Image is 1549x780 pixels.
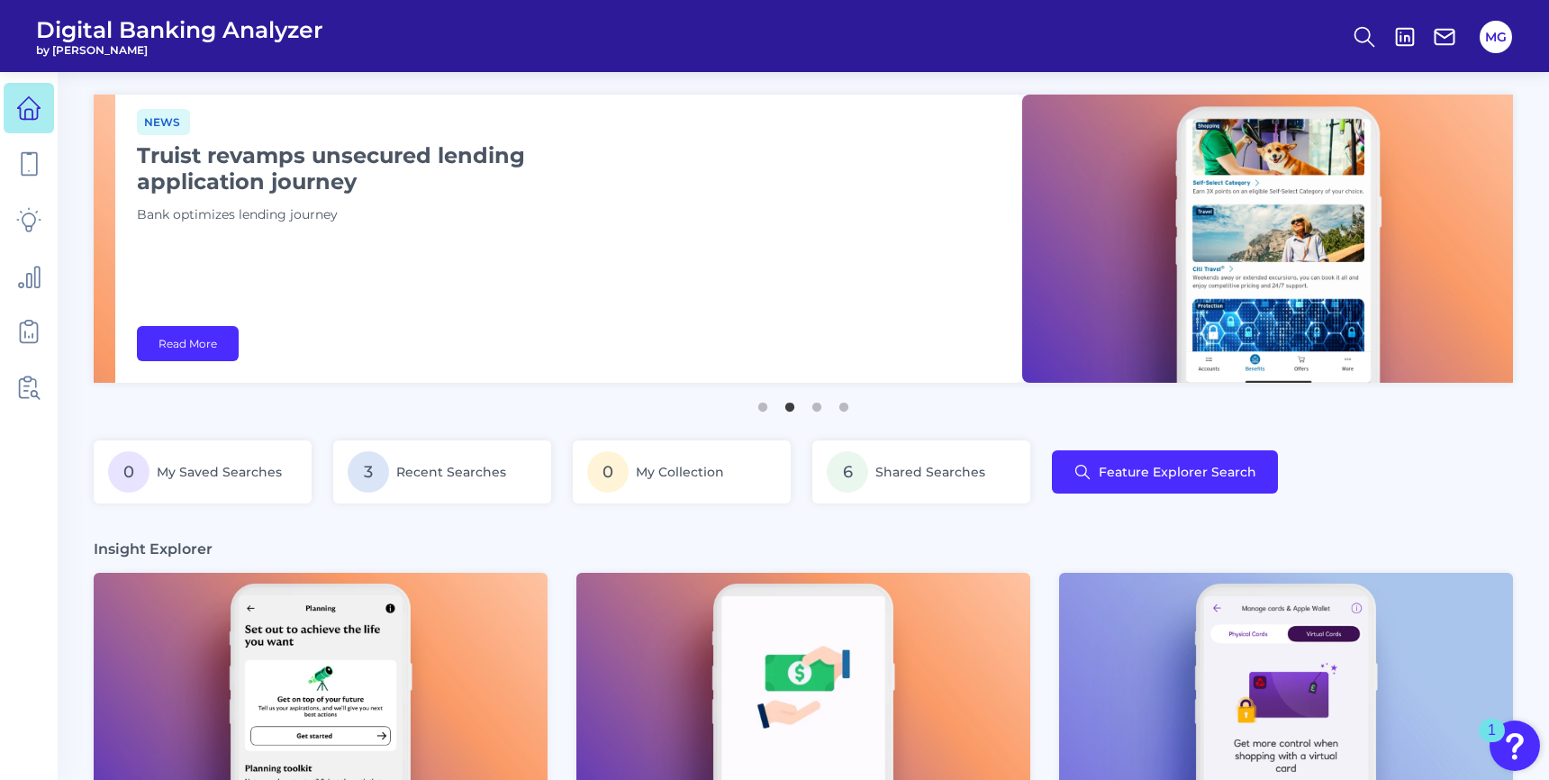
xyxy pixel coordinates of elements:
h3: Insight Explorer [94,540,213,558]
span: 6 [827,451,868,493]
img: bannerImg [1022,95,1535,383]
a: 0My Collection [573,440,791,503]
a: 3Recent Searches [333,440,551,503]
p: Bank optimizes lending journey [137,205,587,225]
span: Feature Explorer Search [1099,465,1256,479]
button: Feature Explorer Search [1052,450,1278,494]
button: 3 [808,394,826,412]
h1: Truist revamps unsecured lending application journey [137,142,587,195]
button: Open Resource Center, 1 new notification [1490,721,1540,771]
span: by [PERSON_NAME] [36,43,323,57]
a: News [137,113,190,130]
a: 6Shared Searches [812,440,1030,503]
div: 1 [1488,730,1496,754]
button: 1 [754,394,772,412]
span: 0 [587,451,629,493]
span: My Collection [636,464,724,480]
a: Read More [137,326,239,361]
span: 0 [108,451,149,493]
span: News [137,109,190,135]
span: My Saved Searches [157,464,282,480]
button: MG [1480,21,1512,53]
span: 3 [348,451,389,493]
span: Digital Banking Analyzer [36,16,323,43]
a: 0My Saved Searches [94,440,312,503]
button: 4 [835,394,853,412]
button: 2 [781,394,799,412]
span: Shared Searches [875,464,985,480]
span: Recent Searches [396,464,506,480]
